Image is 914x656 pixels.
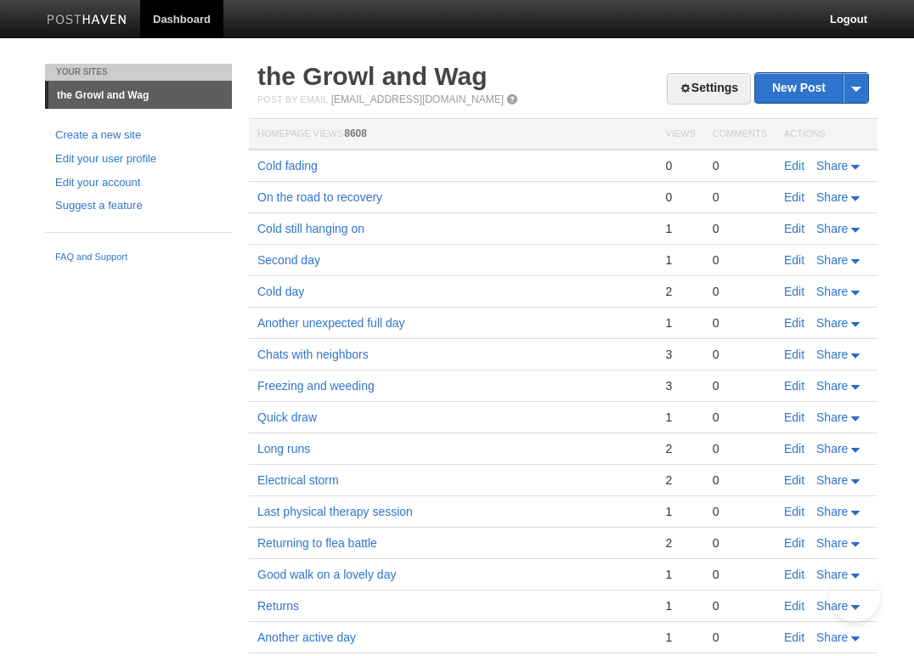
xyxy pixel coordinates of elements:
a: Edit [784,631,804,644]
div: 0 [713,598,767,614]
a: Edit [784,253,804,267]
div: 0 [713,315,767,331]
span: Share [816,536,848,550]
a: Edit [784,473,804,487]
a: Electrical storm [257,473,339,487]
span: Share [816,159,848,172]
div: 1 [665,315,695,331]
a: the Growl and Wag [257,62,488,90]
a: Suggest a feature [55,197,222,215]
th: Actions [776,119,877,150]
a: Another unexpected full day [257,316,405,330]
a: Edit [784,348,804,361]
div: 2 [665,441,695,456]
div: 0 [713,284,767,299]
a: Second day [257,253,320,267]
a: Returns [257,599,299,613]
div: 0 [713,189,767,205]
a: FAQ and Support [55,250,222,265]
div: 0 [713,535,767,551]
a: Returning to flea battle [257,536,377,550]
span: Share [816,505,848,518]
span: Share [816,410,848,424]
div: 1 [665,252,695,268]
span: Share [816,316,848,330]
div: 2 [665,472,695,488]
div: 1 [665,504,695,519]
img: Posthaven-bar [47,14,127,27]
div: 1 [665,630,695,645]
div: 1 [665,598,695,614]
div: 0 [713,504,767,519]
div: 3 [665,347,695,362]
a: Freezing and weeding [257,379,375,393]
li: Your Sites [45,64,232,81]
div: 0 [713,378,767,393]
span: Share [816,190,848,204]
div: 0 [713,441,767,456]
div: 2 [665,535,695,551]
a: New Post [755,73,868,103]
a: Settings [667,73,751,105]
span: Share [816,285,848,298]
a: Edit your account [55,174,222,192]
a: Edit [784,442,804,455]
a: On the road to recovery [257,190,382,204]
span: 8608 [344,127,367,139]
a: Edit [784,410,804,424]
a: Edit [784,379,804,393]
div: 0 [665,189,695,205]
a: Edit [784,568,804,581]
a: Long runs [257,442,310,455]
th: Views [657,119,703,150]
span: Share [816,253,848,267]
iframe: Help Scout Beacon - Open [829,571,880,622]
span: Share [816,442,848,455]
span: Share [816,473,848,487]
span: Share [816,379,848,393]
span: Share [816,631,848,644]
div: 0 [713,567,767,582]
span: Share [816,568,848,581]
div: 0 [665,158,695,173]
div: 0 [713,347,767,362]
span: Share [816,222,848,235]
a: Last physical therapy session [257,505,413,518]
div: 0 [713,472,767,488]
div: 0 [713,252,767,268]
span: Post by Email [257,94,328,105]
div: 3 [665,378,695,393]
a: Create a new site [55,127,222,144]
a: Edit [784,190,804,204]
a: Good walk on a lovely day [257,568,396,581]
a: Quick draw [257,410,317,424]
a: [EMAIL_ADDRESS][DOMAIN_NAME] [331,93,504,105]
a: Edit [784,316,804,330]
a: Edit [784,285,804,298]
span: Share [816,599,848,613]
a: Edit [784,222,804,235]
a: Edit [784,536,804,550]
div: 1 [665,567,695,582]
th: Homepage Views [249,119,657,150]
a: Cold day [257,285,304,298]
a: Edit [784,505,804,518]
a: Edit [784,599,804,613]
div: 1 [665,410,695,425]
span: Share [816,348,848,361]
div: 0 [713,158,767,173]
div: 1 [665,221,695,236]
a: Another active day [257,631,356,644]
a: Edit your user profile [55,150,222,168]
a: Chats with neighbors [257,348,369,361]
div: 0 [713,630,767,645]
th: Comments [704,119,776,150]
div: 0 [713,221,767,236]
a: the Growl and Wag [48,82,232,109]
a: Cold fading [257,159,318,172]
div: 0 [713,410,767,425]
a: Cold still hanging on [257,222,364,235]
div: 2 [665,284,695,299]
a: Edit [784,159,804,172]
